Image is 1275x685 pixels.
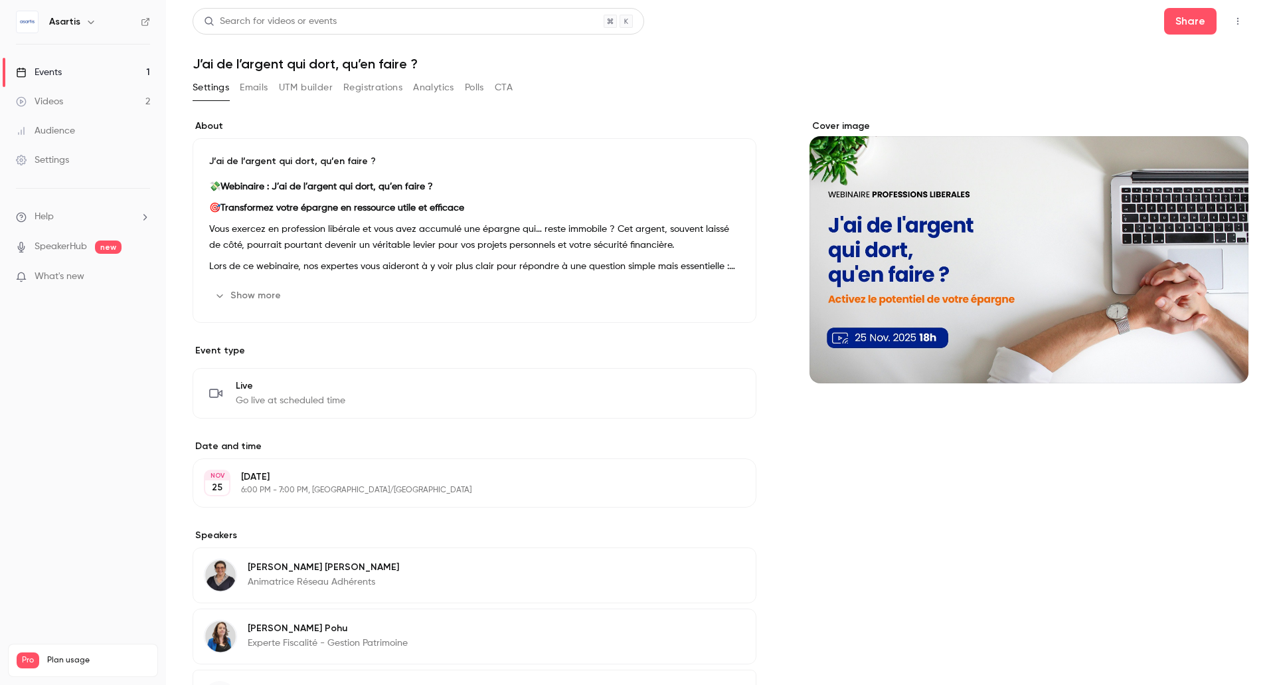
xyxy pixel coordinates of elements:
span: Live [236,379,345,393]
section: Cover image [809,120,1248,383]
div: Events [16,66,62,79]
p: 25 [212,481,222,494]
p: Vous exercez en profession libérale et vous avez accumulé une épargne qui… reste immobile ? Cet a... [209,221,740,253]
img: Amélie Michel [205,559,236,591]
p: [DATE] [241,470,686,484]
p: 🎯 [209,200,740,216]
p: Animatrice Réseau Adhérents [248,575,399,589]
img: Fanny Pohu [205,621,236,652]
div: NOV [205,471,229,480]
p: Lors de ce webinaire, nos expertes vous aideront à y voir plus clair pour répondre à une question... [209,258,740,274]
button: Registrations [343,77,402,98]
span: new [95,241,122,254]
div: Settings [16,153,69,167]
div: Amélie Michel[PERSON_NAME] [PERSON_NAME]Animatrice Réseau Adhérents [193,547,756,603]
div: Fanny Pohu[PERSON_NAME] PohuExperte Fiscalité - Gestion Patrimoine [193,609,756,664]
p: [PERSON_NAME] Pohu [248,622,408,635]
span: Pro [17,652,39,668]
span: Help [35,210,54,224]
p: Experte Fiscalité - Gestion Patrimoine [248,636,408,650]
button: Show more [209,285,289,306]
h1: J’ai de l’argent qui dort, qu’en faire ? [193,56,1248,72]
li: help-dropdown-opener [16,210,150,224]
span: Plan usage [47,655,149,666]
div: Videos [16,95,63,108]
h6: Asartis [49,15,80,29]
iframe: Noticeable Trigger [134,271,150,283]
button: Share [1164,8,1217,35]
img: Asartis [17,11,38,33]
button: Emails [240,77,268,98]
strong: Webinaire : J’ai de l’argent qui dort, qu’en faire ? [220,182,433,191]
button: Settings [193,77,229,98]
a: SpeakerHub [35,240,87,254]
p: Event type [193,344,756,357]
strong: Transformez votre épargne en ressource utile et efficace [220,203,464,213]
label: About [193,120,756,133]
p: 💸 [209,179,740,195]
p: [PERSON_NAME] [PERSON_NAME] [248,561,399,574]
span: Go live at scheduled time [236,394,345,407]
button: Analytics [413,77,454,98]
button: UTM builder [279,77,333,98]
label: Speakers [193,529,756,542]
label: Date and time [193,440,756,453]
label: Cover image [809,120,1248,133]
div: Audience [16,124,75,138]
button: CTA [495,77,513,98]
p: 6:00 PM - 7:00 PM, [GEOGRAPHIC_DATA]/[GEOGRAPHIC_DATA] [241,485,686,496]
span: What's new [35,270,84,284]
div: Search for videos or events [204,15,337,29]
p: J’ai de l’argent qui dort, qu’en faire ? [209,155,740,168]
button: Polls [465,77,484,98]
